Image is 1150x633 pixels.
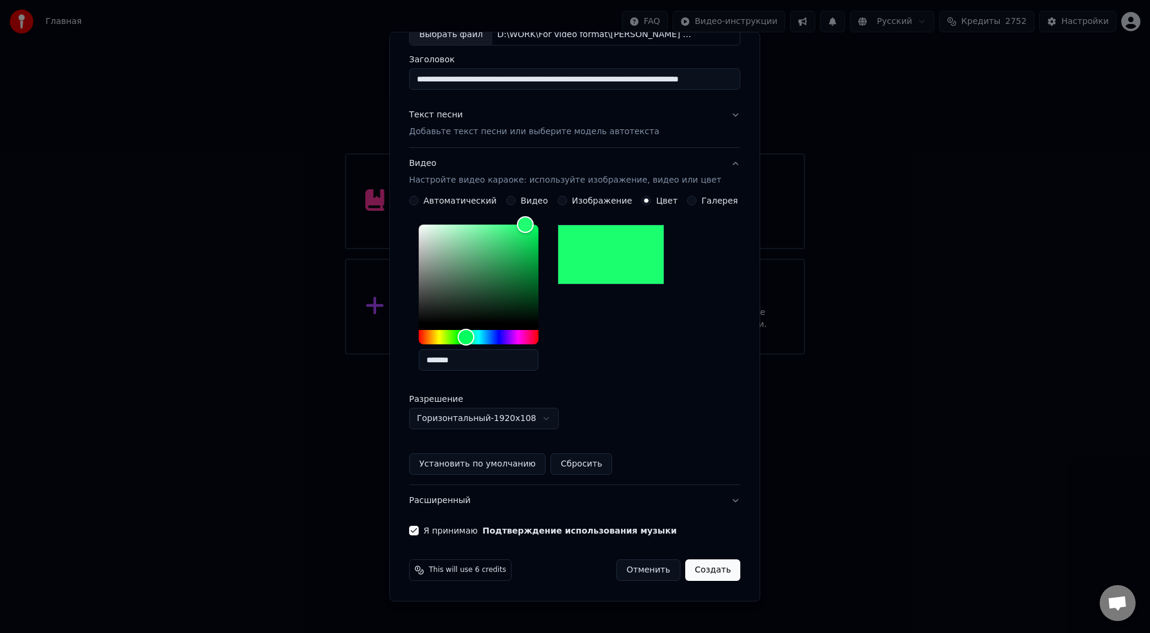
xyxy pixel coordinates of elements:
label: Галерея [702,197,739,205]
button: Установить по умолчанию [409,454,546,475]
button: Создать [685,560,740,581]
label: Автоматический [423,197,497,205]
div: Видео [409,158,721,187]
div: D:\WORK\For video format\[PERSON_NAME] Я постелю тебе под ноги небо\[PERSON_NAME]-_ya-postelyu-te... [492,29,696,41]
label: Заголовок [409,56,740,64]
span: This will use 6 credits [429,566,506,576]
div: Выбрать файл [410,24,492,46]
div: ВидеоНастройте видео караоке: используйте изображение, видео или цвет [409,196,740,485]
div: Color [419,225,538,323]
label: Видео [520,197,548,205]
button: Сбросить [551,454,613,475]
p: Настройте видео караоке: используйте изображение, видео или цвет [409,175,721,187]
div: Текст песни [409,110,463,122]
button: Я принимаю [483,527,677,535]
div: Hue [419,331,538,345]
button: ВидеоНастройте видео караоке: используйте изображение, видео или цвет [409,149,740,196]
button: Текст песниДобавьте текст песни или выберите модель автотекста [409,100,740,148]
button: Отменить [616,560,680,581]
label: Я принимаю [423,527,677,535]
label: Разрешение [409,395,529,404]
label: Цвет [656,197,678,205]
button: Расширенный [409,486,740,517]
p: Добавьте текст песни или выберите модель автотекста [409,126,659,138]
label: Изображение [572,197,632,205]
